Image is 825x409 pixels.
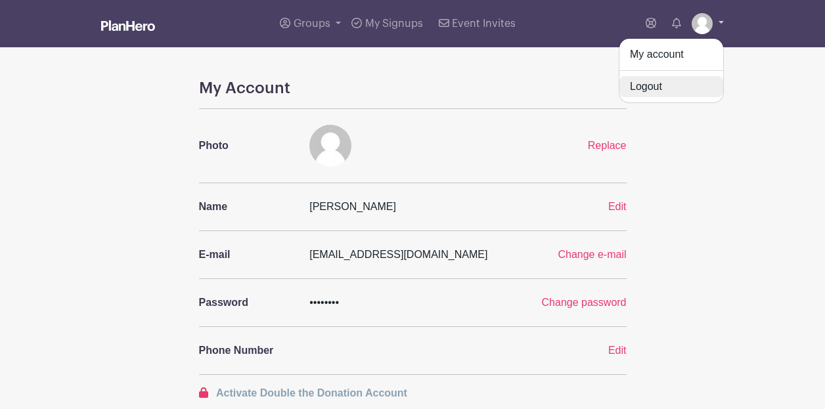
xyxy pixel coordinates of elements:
span: •••••••• [309,297,339,308]
p: E-mail [199,247,294,263]
a: Change password [542,297,627,308]
h4: My Account [199,79,627,98]
div: Groups [619,38,724,103]
img: default-ce2991bfa6775e67f084385cd625a349d9dcbb7a52a09fb2fda1e96e2d18dcdb.png [692,13,713,34]
p: Photo [199,138,294,154]
p: Name [199,199,294,215]
p: Phone Number [199,343,294,358]
a: My account [619,44,723,65]
a: Logout [619,76,723,97]
span: Groups [294,18,330,29]
a: Change e-mail [558,249,626,260]
span: Event Invites [452,18,516,29]
div: [PERSON_NAME] [301,199,560,215]
p: Password [199,295,294,311]
img: logo_white-6c42ec7e38ccf1d336a20a19083b03d10ae64f83f12c07503d8b9e83406b4c7d.svg [101,20,155,31]
a: Edit [608,345,627,356]
div: [EMAIL_ADDRESS][DOMAIN_NAME] [301,247,524,263]
span: Activate Double the Donation Account [216,387,407,398]
span: My Signups [365,18,423,29]
a: Edit [608,201,627,212]
a: Replace [588,140,627,151]
img: default-ce2991bfa6775e67f084385cd625a349d9dcbb7a52a09fb2fda1e96e2d18dcdb.png [309,125,351,167]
